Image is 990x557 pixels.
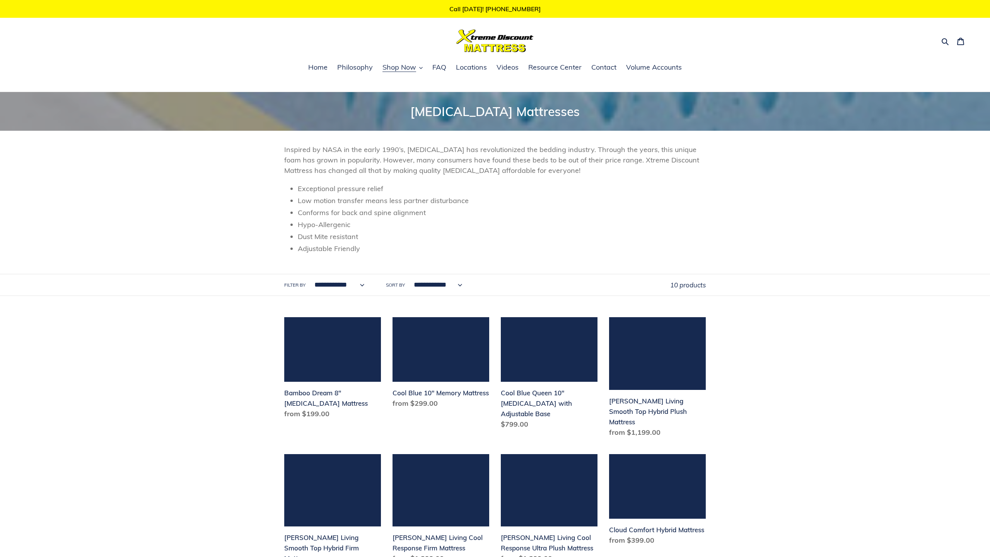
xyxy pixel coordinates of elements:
a: Resource Center [524,62,585,73]
a: Scott Living Smooth Top Hybrid Plush Mattress [609,317,706,441]
label: Filter by [284,282,306,289]
span: Philosophy [337,63,373,72]
a: Locations [452,62,491,73]
label: Sort by [386,282,405,289]
a: Volume Accounts [622,62,686,73]
a: FAQ [428,62,450,73]
li: Conforms for back and spine alignment [298,207,706,218]
a: Philosophy [333,62,377,73]
a: Bamboo Dream 8" Memory Foam Mattress [284,317,381,422]
li: Low motion transfer means less partner disturbance [298,195,706,206]
span: Contact [591,63,616,72]
span: Shop Now [382,63,416,72]
li: Hypo-Allergenic [298,219,706,230]
span: Resource Center [528,63,582,72]
a: Videos [493,62,522,73]
a: Cool Blue 10" Memory Mattress [393,317,489,412]
button: Shop Now [379,62,427,73]
span: Videos [497,63,519,72]
li: Exceptional pressure relief [298,183,706,194]
span: 10 products [670,281,706,289]
span: Locations [456,63,487,72]
a: Cool Blue Queen 10" Memory Foam with Adjustable Base [501,317,597,432]
span: FAQ [432,63,446,72]
p: Inspired by NASA in the early 1990’s, [MEDICAL_DATA] has revolutionized the bedding industry. Thr... [284,144,706,176]
li: Adjustable Friendly [298,243,706,254]
a: Cloud Comfort Hybrid Mattress [609,454,706,548]
a: Contact [587,62,620,73]
span: Volume Accounts [626,63,682,72]
img: Xtreme Discount Mattress [456,29,534,52]
a: Home [304,62,331,73]
li: Dust Mite resistant [298,231,706,242]
span: Home [308,63,328,72]
span: [MEDICAL_DATA] Mattresses [410,104,580,119]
